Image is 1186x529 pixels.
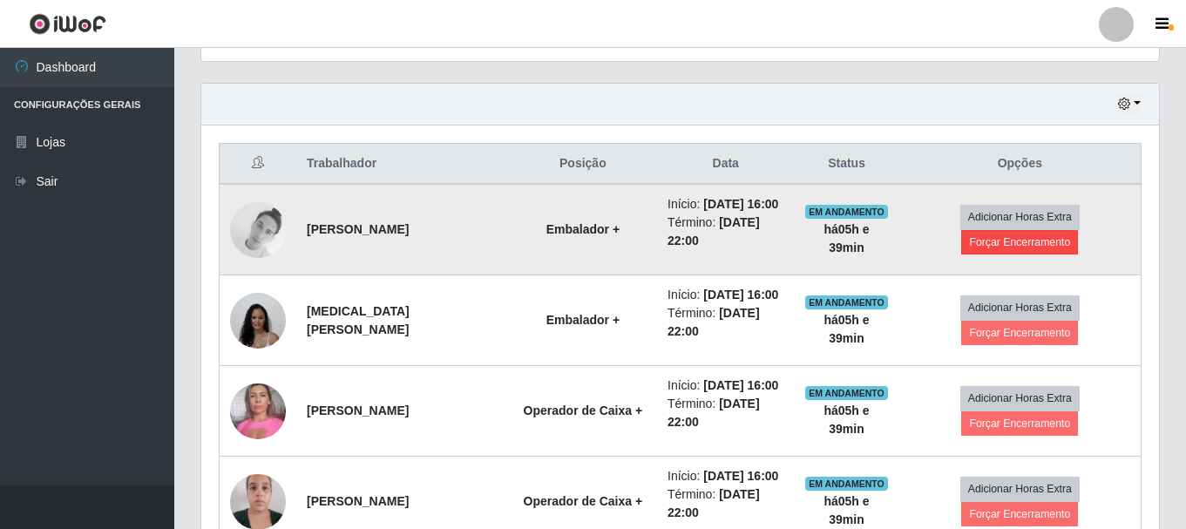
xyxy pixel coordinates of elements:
span: EM ANDAMENTO [805,477,888,491]
strong: [PERSON_NAME] [307,222,409,236]
span: EM ANDAMENTO [805,386,888,400]
strong: há 05 h e 39 min [823,222,869,254]
strong: [PERSON_NAME] [307,494,409,508]
li: Término: [668,485,783,522]
img: 1689780238947.jpeg [230,374,286,448]
strong: há 05 h e 39 min [823,404,869,436]
strong: há 05 h e 39 min [823,494,869,526]
li: Início: [668,195,783,214]
li: Término: [668,395,783,431]
strong: Embalador + [546,222,620,236]
strong: Operador de Caixa + [524,404,643,417]
strong: Operador de Caixa + [524,494,643,508]
button: Forçar Encerramento [961,230,1078,254]
span: EM ANDAMENTO [805,205,888,219]
li: Término: [668,304,783,341]
th: Posição [509,144,657,185]
button: Adicionar Horas Extra [960,477,1080,501]
strong: [PERSON_NAME] [307,404,409,417]
time: [DATE] 16:00 [703,197,778,211]
button: Adicionar Horas Extra [960,295,1080,320]
span: EM ANDAMENTO [805,295,888,309]
button: Forçar Encerramento [961,321,1078,345]
th: Data [657,144,794,185]
li: Início: [668,467,783,485]
img: CoreUI Logo [29,13,106,35]
strong: [MEDICAL_DATA][PERSON_NAME] [307,304,410,336]
button: Adicionar Horas Extra [960,205,1080,229]
th: Trabalhador [296,144,509,185]
time: [DATE] 16:00 [703,378,778,392]
button: Forçar Encerramento [961,502,1078,526]
li: Início: [668,286,783,304]
th: Status [794,144,898,185]
th: Opções [899,144,1142,185]
button: Adicionar Horas Extra [960,386,1080,410]
li: Término: [668,214,783,250]
strong: Embalador + [546,313,620,327]
img: 1730297824341.jpeg [230,202,286,258]
li: Início: [668,376,783,395]
img: 1745229260495.jpeg [230,292,286,349]
strong: há 05 h e 39 min [823,313,869,345]
time: [DATE] 16:00 [703,288,778,302]
button: Forçar Encerramento [961,411,1078,436]
time: [DATE] 16:00 [703,469,778,483]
